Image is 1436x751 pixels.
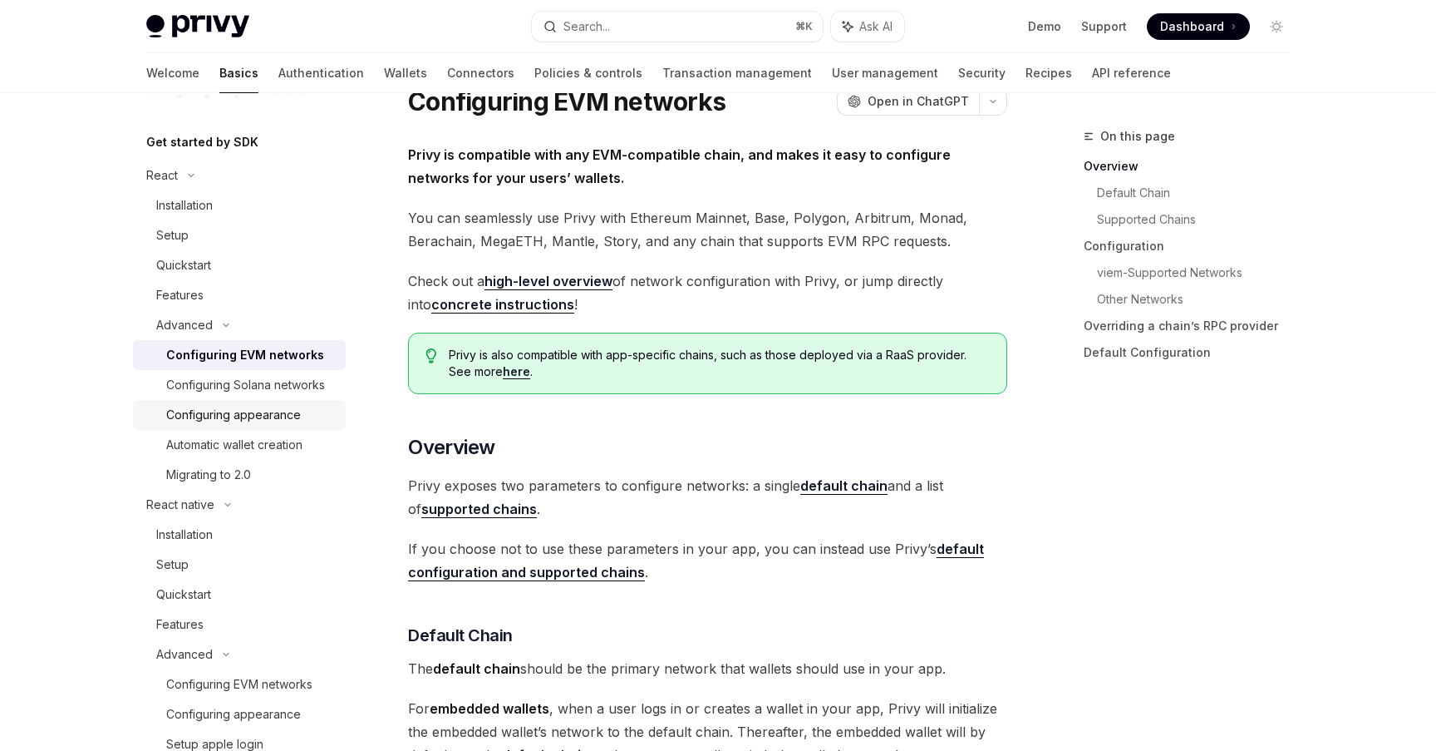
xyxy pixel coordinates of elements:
span: You can seamlessly use Privy with Ethereum Mainnet, Base, Polygon, Arbitrum, Monad, Berachain, Me... [408,206,1007,253]
a: Configuring EVM networks [133,340,346,370]
span: Check out a of network configuration with Privy, or jump directly into ! [408,269,1007,316]
span: Open in ChatGPT [868,93,969,110]
div: Configuring appearance [166,704,301,724]
span: Default Chain [408,624,513,647]
a: Features [133,280,346,310]
button: Open in ChatGPT [837,87,979,116]
a: viem-Supported Networks [1097,259,1303,286]
div: Automatic wallet creation [166,435,302,455]
h1: Configuring EVM networks [408,86,725,116]
span: ⌘ K [795,20,813,33]
span: On this page [1100,126,1175,146]
a: Installation [133,520,346,550]
strong: default chain [800,477,888,494]
div: Setup [156,555,189,575]
a: Welcome [146,53,199,93]
a: Configuration [1084,233,1303,259]
div: Configuring EVM networks [166,345,324,365]
div: Setup [156,225,189,245]
a: User management [832,53,938,93]
a: concrete instructions [431,296,574,314]
div: Installation [156,195,213,215]
span: If you choose not to use these parameters in your app, you can instead use Privy’s . [408,537,1007,584]
span: Dashboard [1160,18,1224,35]
strong: Privy is compatible with any EVM-compatible chain, and makes it easy to configure networks for yo... [408,146,951,186]
button: Search...⌘K [532,12,823,42]
div: Advanced [156,315,213,335]
a: API reference [1092,53,1171,93]
a: Overriding a chain’s RPC provider [1084,313,1303,339]
a: Connectors [447,53,514,93]
a: Quickstart [133,580,346,610]
div: Features [156,615,204,635]
a: Setup [133,550,346,580]
a: Configuring appearance [133,400,346,430]
a: supported chains [421,501,537,518]
div: Advanced [156,645,213,665]
div: Search... [563,17,610,37]
strong: supported chains [421,501,537,517]
span: Privy is also compatible with app-specific chains, such as those deployed via a RaaS provider. Se... [449,347,990,380]
strong: embedded wallets [430,700,549,717]
a: default chain [800,477,888,495]
a: Default Configuration [1084,339,1303,366]
a: Features [133,610,346,640]
button: Toggle dark mode [1263,13,1290,40]
a: Basics [219,53,258,93]
img: light logo [146,15,249,38]
a: Migrating to 2.0 [133,460,346,490]
a: Security [958,53,1006,93]
a: Other Networks [1097,286,1303,313]
span: The should be the primary network that wallets should use in your app. [408,657,1007,680]
a: high-level overview [484,273,612,290]
div: Quickstart [156,255,211,275]
div: Features [156,285,204,305]
a: Automatic wallet creation [133,430,346,460]
a: Installation [133,190,346,220]
a: Wallets [384,53,427,93]
a: Recipes [1025,53,1072,93]
a: Configuring appearance [133,699,346,729]
div: Configuring EVM networks [166,674,312,694]
div: Configuring Solana networks [166,375,325,395]
a: Overview [1084,153,1303,180]
a: Support [1081,18,1127,35]
button: Ask AI [831,12,904,42]
a: Transaction management [662,53,812,93]
div: Installation [156,525,213,545]
a: Demo [1028,18,1061,35]
a: Default Chain [1097,180,1303,206]
h5: Get started by SDK [146,132,258,152]
a: Configuring EVM networks [133,669,346,699]
span: Ask AI [859,18,893,35]
div: Configuring appearance [166,405,301,425]
a: Dashboard [1147,13,1250,40]
div: React [146,166,178,185]
strong: default chain [433,660,520,677]
a: Supported Chains [1097,206,1303,233]
a: Quickstart [133,250,346,280]
a: Setup [133,220,346,250]
div: Migrating to 2.0 [166,465,251,485]
span: Privy exposes two parameters to configure networks: a single and a list of . [408,474,1007,521]
div: React native [146,495,214,515]
svg: Tip [425,348,437,363]
a: Configuring Solana networks [133,370,346,400]
div: Quickstart [156,585,211,605]
a: Policies & controls [534,53,642,93]
a: here [503,364,530,379]
a: Authentication [278,53,364,93]
span: Overview [408,434,494,461]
